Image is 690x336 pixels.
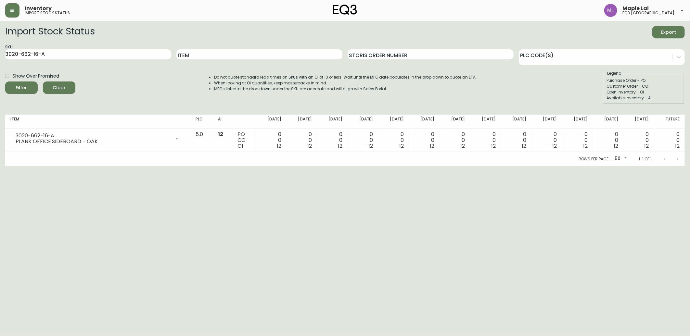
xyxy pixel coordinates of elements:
[399,142,404,150] span: 12
[604,4,617,17] img: 61e28cffcf8cc9f4e300d877dd684943
[553,142,557,150] span: 12
[659,131,680,149] div: 0 0
[238,142,243,150] span: OI
[476,131,496,149] div: 0 0
[440,115,470,129] th: [DATE]
[639,156,652,162] p: 1-1 of 1
[287,115,317,129] th: [DATE]
[622,6,649,11] span: Maple Lai
[654,115,685,129] th: Future
[213,115,232,129] th: AI
[5,115,190,129] th: Item
[369,142,373,150] span: 12
[607,70,622,76] legend: Legend
[579,156,609,162] p: Rows per page:
[506,131,526,149] div: 0 0
[5,81,38,94] button: Filter
[531,115,562,129] th: [DATE]
[43,81,75,94] button: Clear
[537,131,557,149] div: 0 0
[607,89,681,95] div: Open Inventory - OI
[307,142,312,150] span: 12
[317,115,348,129] th: [DATE]
[629,131,649,149] div: 0 0
[10,131,185,146] div: 3020-662-16-APLANK OFFICE SIDEBOARD - OAK
[256,115,286,129] th: [DATE]
[48,84,70,92] span: Clear
[333,5,357,15] img: logo
[292,131,312,149] div: 0 0
[622,11,674,15] h5: eq3 [GEOGRAPHIC_DATA]
[461,142,465,150] span: 12
[218,131,223,138] span: 12
[675,142,680,150] span: 12
[501,115,531,129] th: [DATE]
[190,115,213,129] th: PLC
[645,142,649,150] span: 12
[623,115,654,129] th: [DATE]
[491,142,496,150] span: 12
[409,115,440,129] th: [DATE]
[614,142,618,150] span: 12
[607,83,681,89] div: Customer Order - CO
[598,131,618,149] div: 0 0
[238,131,251,149] div: PO CO
[214,86,477,92] li: MFGs listed in the drop down under the SKU are accurate and will align with Sales Portal.
[5,26,95,38] h2: Import Stock Status
[658,28,680,36] span: Export
[348,115,378,129] th: [DATE]
[353,131,373,149] div: 0 0
[568,131,588,149] div: 0 0
[25,6,52,11] span: Inventory
[607,78,681,83] div: Purchase Order - PO
[25,11,70,15] h5: import stock status
[190,129,213,152] td: 5.0
[430,142,434,150] span: 12
[414,131,434,149] div: 0 0
[13,73,59,80] span: Show Over Promised
[277,142,281,150] span: 12
[470,115,501,129] th: [DATE]
[652,26,685,38] button: Export
[378,115,409,129] th: [DATE]
[338,142,342,150] span: 12
[214,74,477,80] li: Do not quote standard lead times on SKUs with an OI of 10 or less. Wait until the MFG date popula...
[214,80,477,86] li: When looking at OI quantities, keep masterpacks in mind.
[261,131,281,149] div: 0 0
[384,131,404,149] div: 0 0
[612,154,628,164] div: 50
[607,95,681,101] div: Available Inventory - AI
[583,142,588,150] span: 12
[16,139,171,144] div: PLANK OFFICE SIDEBOARD - OAK
[562,115,593,129] th: [DATE]
[322,131,342,149] div: 0 0
[593,115,623,129] th: [DATE]
[522,142,526,150] span: 12
[445,131,465,149] div: 0 0
[16,133,171,139] div: 3020-662-16-A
